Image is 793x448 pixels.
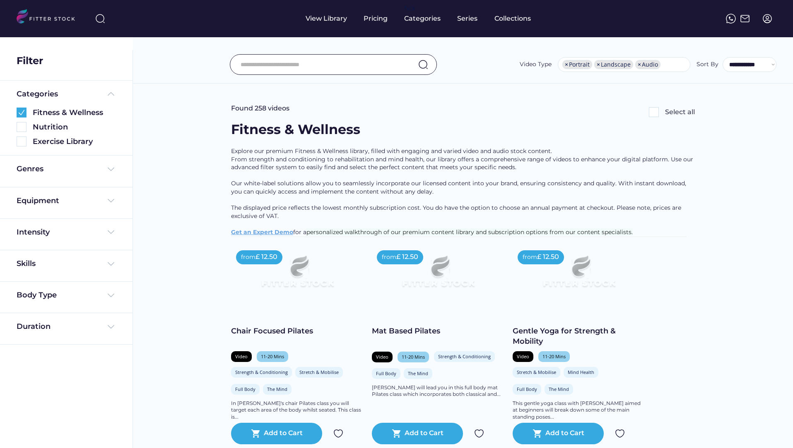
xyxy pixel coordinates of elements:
div: Stretch & Mobilise [517,369,556,375]
div: Equipment [17,196,59,206]
div: Categories [404,14,441,23]
div: from [241,253,255,261]
div: The Mind [549,386,569,392]
span: × [565,62,568,67]
img: search-normal%203.svg [95,14,105,24]
li: Portrait [562,60,592,69]
div: Video Type [520,60,552,69]
img: Frame%2079%20%281%29.svg [526,245,632,305]
div: Body Type [17,290,57,300]
img: Frame%2051.svg [740,14,750,24]
div: Chair Focused Pilates [231,326,364,336]
li: Audio [635,60,660,69]
div: Video [235,353,248,359]
div: Skills [17,259,37,269]
div: Explore our premium Fitness & Wellness library, filled with engaging and varied video and audio s... [231,147,695,237]
div: Series [457,14,478,23]
button: shopping_cart [251,429,261,438]
div: Stretch & Mobilise [299,369,339,375]
div: Nutrition [33,122,116,132]
div: Add to Cart [264,429,303,438]
div: Full Body [235,386,255,392]
div: fvck [404,4,415,12]
div: Strength & Conditioning [438,353,491,359]
div: Pricing [364,14,388,23]
img: Frame%20%285%29.svg [106,89,116,99]
img: Rectangle%205126.svg [17,137,27,146]
div: Add to Cart [545,429,584,438]
div: In [PERSON_NAME]'s chair Pilates class you will target each area of the body whilst seated. This ... [231,400,364,421]
div: Genres [17,164,43,174]
div: The Mind [408,370,428,376]
img: Group%201000002360.svg [17,108,27,117]
div: £ 12.50 [255,252,277,261]
img: profile-circle.svg [762,14,772,24]
img: Rectangle%205126.svg [17,122,27,132]
div: Video [376,354,388,360]
div: This gentle yoga class with [PERSON_NAME] aimed at beginners will break down some of the main sta... [513,400,645,421]
div: Duration [17,321,51,332]
img: Frame%2079%20%281%29.svg [385,245,491,305]
iframe: chat widget [758,415,785,440]
img: Frame%20%284%29.svg [106,290,116,300]
span: The displayed price reflects the lowest monthly subscription cost. You do have the option to choo... [231,204,683,220]
div: Filter [17,54,43,68]
span: personalized walkthrough of our premium content library and subscription options from our content... [306,228,633,236]
img: search-normal.svg [418,60,428,69]
div: Intensity [17,227,50,237]
img: Frame%20%284%29.svg [106,259,116,269]
div: £ 12.50 [537,252,559,261]
img: Frame%20%284%29.svg [106,322,116,332]
img: Frame%2079%20%281%29.svg [244,245,350,305]
img: LOGO.svg [17,9,82,26]
div: Gentle Yoga for Strength & Mobility [513,326,645,347]
a: Get an Expert Demo [231,228,293,236]
div: [PERSON_NAME] will lead you in this full body mat Pilates class which incorporates both classical... [372,384,504,398]
div: The Mind [267,386,287,392]
div: Collections [494,14,531,23]
div: 11-20 Mins [261,353,284,359]
button: shopping_cart [533,429,542,438]
img: Rectangle%205126.svg [649,107,659,117]
div: £ 12.50 [396,252,418,261]
img: Group%201000002324.svg [474,429,484,438]
div: Sort By [697,60,718,69]
div: Fitness & Wellness [231,120,360,139]
div: Fitness & Wellness [33,108,116,118]
span: × [597,62,600,67]
div: 11-20 Mins [542,353,566,359]
div: Full Body [376,370,396,376]
div: Found 258 videos [231,104,289,113]
iframe: chat widget [745,378,787,416]
div: Mat Based Pilates [372,326,504,336]
img: Frame%20%284%29.svg [106,196,116,206]
img: Frame%20%284%29.svg [106,227,116,237]
img: meteor-icons_whatsapp%20%281%29.svg [726,14,736,24]
div: Strength & Conditioning [235,369,288,375]
span: × [638,62,641,67]
li: Landscape [594,60,633,69]
div: Full Body [517,386,537,392]
button: shopping_cart [392,429,402,438]
div: Add to Cart [405,429,444,438]
div: 11-20 Mins [402,354,425,360]
div: Exercise Library [33,137,116,147]
div: from [523,253,537,261]
div: from [382,253,396,261]
img: Group%201000002324.svg [615,429,625,438]
div: Mind Health [568,369,594,375]
div: View Library [306,14,347,23]
img: Group%201000002324.svg [333,429,343,438]
div: Video [517,353,529,359]
div: Categories [17,89,58,99]
img: Frame%20%284%29.svg [106,164,116,174]
div: Select all [665,108,695,117]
